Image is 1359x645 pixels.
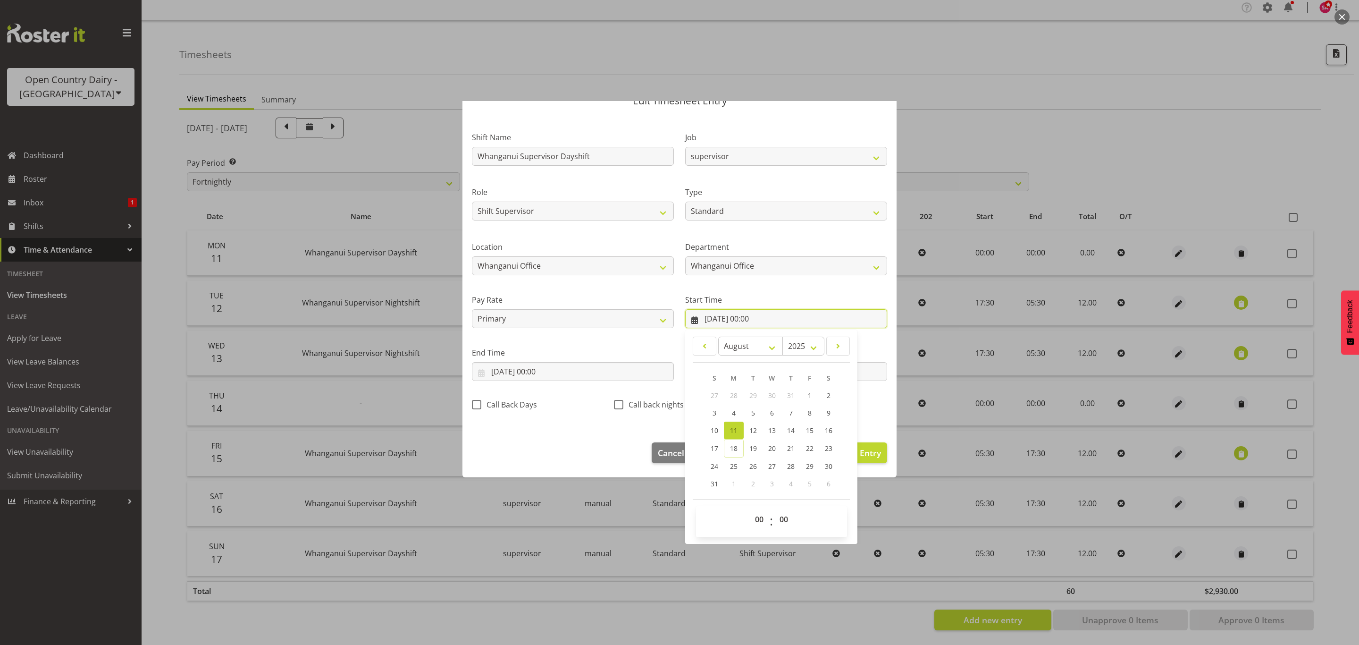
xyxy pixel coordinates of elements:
span: 5 [808,479,812,488]
label: Start Time [685,294,887,306]
span: 1 [808,391,812,400]
span: 20 [768,444,776,453]
span: 4 [789,479,793,488]
span: : [770,510,773,534]
a: 24 [705,458,724,475]
span: 19 [749,444,757,453]
span: 9 [827,408,830,417]
span: 12 [749,426,757,435]
label: Department [685,241,887,253]
input: Shift Name [472,147,674,166]
span: 18 [730,444,738,453]
a: 28 [781,458,800,475]
a: 7 [781,404,800,422]
span: 8 [808,408,812,417]
a: 29 [800,458,819,475]
a: 16 [819,422,838,439]
span: 4 [732,408,736,417]
a: 14 [781,422,800,439]
span: 2 [827,391,830,400]
a: 22 [800,439,819,458]
a: 1 [800,387,819,404]
a: 19 [744,439,763,458]
span: 16 [825,426,832,435]
a: 15 [800,422,819,439]
span: 24 [711,462,718,471]
a: 25 [724,458,744,475]
span: 23 [825,444,832,453]
span: S [713,373,716,382]
span: 28 [730,391,738,400]
a: 2 [819,387,838,404]
span: 3 [770,479,774,488]
span: 17 [711,444,718,453]
span: 30 [768,391,776,400]
span: 27 [711,391,718,400]
span: 15 [806,426,814,435]
a: 5 [744,404,763,422]
label: End Time [472,347,674,358]
span: 10 [711,426,718,435]
span: 5 [751,408,755,417]
label: Shift Name [472,132,674,143]
span: 7 [789,408,793,417]
span: 13 [768,426,776,435]
span: T [751,373,755,382]
span: 25 [730,462,738,471]
button: Feedback - Show survey [1341,290,1359,355]
a: 10 [705,422,724,439]
a: 18 [724,439,744,458]
span: 3 [713,408,716,417]
span: T [789,373,793,382]
a: 31 [705,475,724,492]
a: 17 [705,439,724,458]
a: 23 [819,439,838,458]
a: 8 [800,404,819,422]
span: S [827,373,830,382]
span: 28 [787,462,795,471]
a: 26 [744,458,763,475]
span: 29 [806,462,814,471]
span: 29 [749,391,757,400]
input: Click to select... [685,309,887,328]
span: Feedback [1346,300,1354,333]
span: 30 [825,462,832,471]
a: 27 [763,458,781,475]
span: 31 [787,391,795,400]
span: Cancel [658,447,684,459]
a: 4 [724,404,744,422]
span: Call back nights [623,400,684,409]
a: 13 [763,422,781,439]
a: 20 [763,439,781,458]
label: Location [472,241,674,253]
p: Edit Timesheet Entry [472,96,887,106]
span: Call Back Days [481,400,537,409]
span: F [808,373,811,382]
span: M [730,373,737,382]
span: 14 [787,426,795,435]
span: 1 [732,479,736,488]
label: Pay Rate [472,294,674,306]
span: 22 [806,444,814,453]
a: 6 [763,404,781,422]
a: 12 [744,422,763,439]
a: 9 [819,404,838,422]
a: 30 [819,458,838,475]
a: 3 [705,404,724,422]
span: 21 [787,444,795,453]
a: 21 [781,439,800,458]
a: 11 [724,422,744,439]
span: 11 [730,426,738,435]
span: 31 [711,479,718,488]
button: Cancel [652,442,690,463]
label: Job [685,132,887,143]
label: Role [472,187,674,198]
span: 26 [749,462,757,471]
span: 6 [770,408,774,417]
span: 6 [827,479,830,488]
span: W [769,373,775,382]
label: Type [685,187,887,198]
span: 27 [768,462,776,471]
span: Update Entry [828,447,881,458]
input: Click to select... [472,362,674,381]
